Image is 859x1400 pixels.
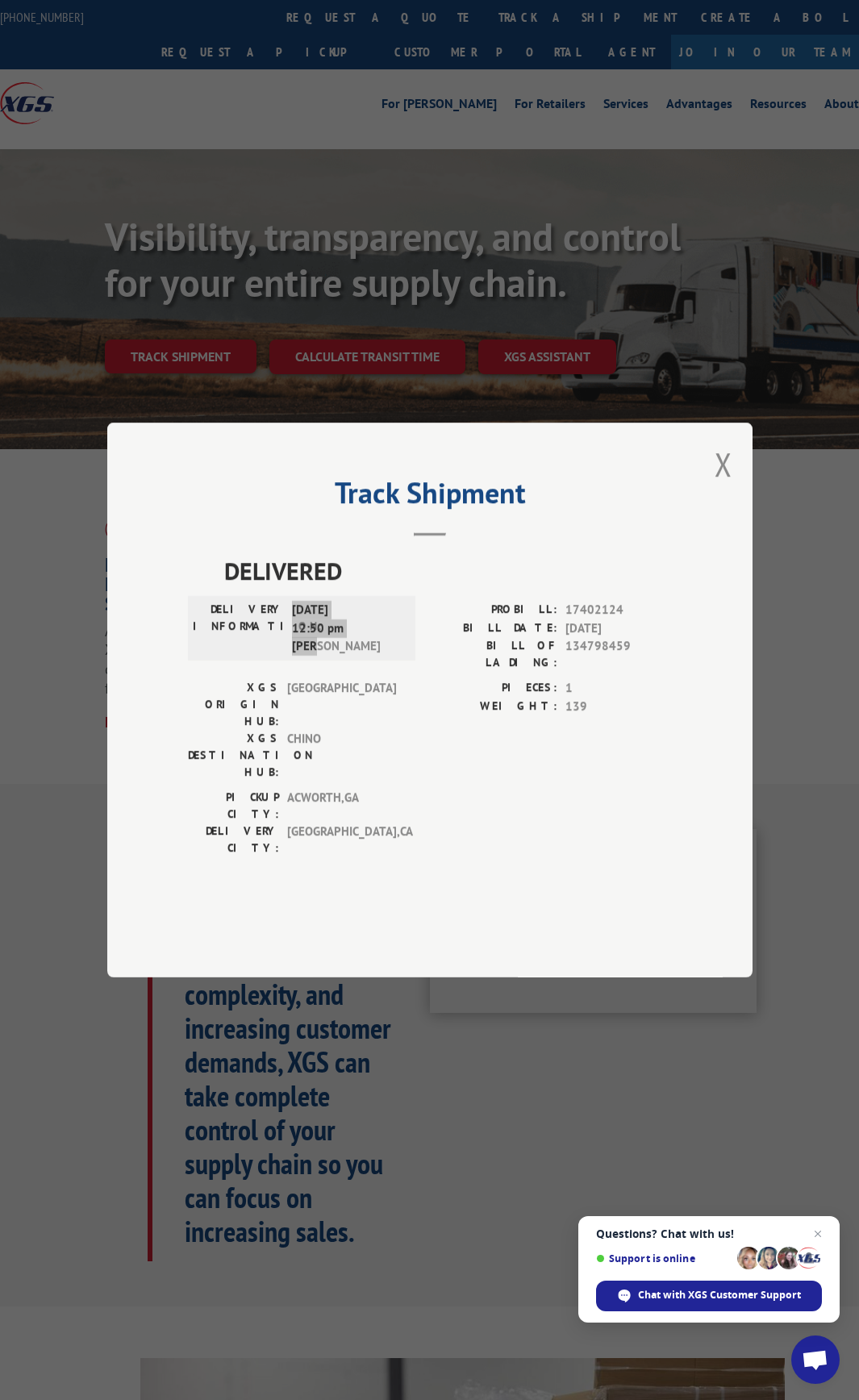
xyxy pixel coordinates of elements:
[193,601,284,656] label: DELIVERY INFORMATION:
[287,789,396,823] span: ACWORTH , GA
[430,679,557,698] label: PIECES:
[430,601,557,619] label: PROBILL:
[188,481,672,512] h2: Track Shipment
[638,1288,801,1302] span: Chat with XGS Customer Support
[287,679,396,730] span: [GEOGRAPHIC_DATA]
[430,619,557,638] label: BILL DATE:
[565,601,672,619] span: 17402124
[791,1335,840,1384] div: Open chat
[596,1227,822,1240] span: Questions? Chat with us!
[565,698,672,716] span: 139
[188,823,279,856] label: DELIVERY CITY:
[715,443,732,485] button: Close modal
[565,679,672,698] span: 1
[188,679,279,730] label: XGS ORIGIN HUB:
[596,1281,822,1311] div: Chat with XGS Customer Support
[808,1224,828,1244] span: Close chat
[188,730,279,781] label: XGS DESTINATION HUB:
[188,789,279,823] label: PICKUP CITY:
[224,552,672,589] span: DELIVERED
[292,601,401,656] span: [DATE] 12:50 pm [PERSON_NAME]
[565,637,672,671] span: 134798459
[565,619,672,638] span: [DATE]
[596,1252,732,1265] span: Support is online
[287,823,396,856] span: [GEOGRAPHIC_DATA] , CA
[287,730,396,781] span: CHINO
[430,698,557,716] label: WEIGHT:
[430,637,557,671] label: BILL OF LADING:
